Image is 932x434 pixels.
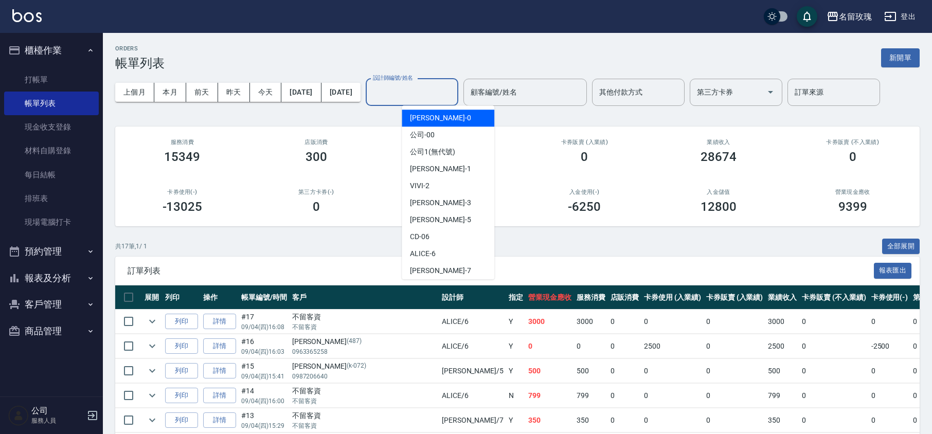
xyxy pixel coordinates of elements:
[526,384,574,408] td: 799
[241,322,287,332] p: 09/04 (四) 16:08
[115,83,154,102] button: 上個月
[145,412,160,428] button: expand row
[530,189,639,195] h2: 入金使用(-)
[704,408,766,432] td: 0
[290,285,439,310] th: 客戶
[704,359,766,383] td: 0
[799,359,868,383] td: 0
[31,406,84,416] h5: 公司
[765,310,799,334] td: 3000
[292,312,437,322] div: 不留客資
[128,189,237,195] h2: 卡券使用(-)
[526,285,574,310] th: 營業現金應收
[4,68,99,92] a: 打帳單
[506,384,526,408] td: N
[410,231,429,242] span: CD -06
[410,164,471,174] span: [PERSON_NAME] -1
[880,7,920,26] button: 登出
[869,408,911,432] td: 0
[869,384,911,408] td: 0
[765,384,799,408] td: 799
[869,334,911,358] td: -2500
[574,359,608,383] td: 500
[869,310,911,334] td: 0
[526,408,574,432] td: 350
[292,421,437,430] p: 不留客資
[874,263,912,279] button: 報表匯出
[439,310,506,334] td: ALICE /6
[203,314,236,330] a: 詳情
[664,139,774,146] h2: 業績收入
[281,83,321,102] button: [DATE]
[239,334,290,358] td: #16
[154,83,186,102] button: 本月
[292,372,437,381] p: 0987206640
[839,10,872,23] div: 名留玫瑰
[128,266,874,276] span: 訂單列表
[262,189,371,195] h2: 第三方卡券(-)
[292,410,437,421] div: 不留客資
[203,363,236,379] a: 詳情
[526,334,574,358] td: 0
[762,84,779,100] button: Open
[765,408,799,432] td: 350
[410,180,429,191] span: VIVI -2
[292,386,437,396] div: 不留客資
[506,334,526,358] td: Y
[4,139,99,162] a: 材料自購登錄
[410,113,471,123] span: [PERSON_NAME] -0
[799,384,868,408] td: 0
[410,147,455,157] span: 公司1 (無代號)
[163,200,203,214] h3: -13025
[526,310,574,334] td: 3000
[145,363,160,378] button: expand row
[410,130,435,140] span: 公司 -00
[439,334,506,358] td: ALICE /6
[128,139,237,146] h3: 服務消費
[4,115,99,139] a: 現金收支登錄
[799,408,868,432] td: 0
[641,334,704,358] td: 2500
[608,384,642,408] td: 0
[239,359,290,383] td: #15
[530,139,639,146] h2: 卡券販賣 (入業績)
[410,248,436,259] span: ALICE -6
[439,408,506,432] td: [PERSON_NAME] /7
[241,372,287,381] p: 09/04 (四) 15:41
[347,336,362,347] p: (487)
[4,210,99,234] a: 現場電腦打卡
[4,265,99,292] button: 報表及分析
[765,285,799,310] th: 業績收入
[701,150,737,164] h3: 28674
[641,408,704,432] td: 0
[313,200,320,214] h3: 0
[410,214,471,225] span: [PERSON_NAME] -5
[439,359,506,383] td: [PERSON_NAME] /5
[704,384,766,408] td: 0
[608,285,642,310] th: 店販消費
[165,363,198,379] button: 列印
[203,388,236,404] a: 詳情
[608,408,642,432] td: 0
[869,285,911,310] th: 卡券使用(-)
[239,384,290,408] td: #14
[797,6,817,27] button: save
[506,359,526,383] td: Y
[201,285,239,310] th: 操作
[526,359,574,383] td: 500
[799,285,868,310] th: 卡券販賣 (不入業績)
[4,37,99,64] button: 櫃檯作業
[165,338,198,354] button: 列印
[608,334,642,358] td: 0
[574,408,608,432] td: 350
[506,408,526,432] td: Y
[506,285,526,310] th: 指定
[239,285,290,310] th: 帳單編號/時間
[4,92,99,115] a: 帳單列表
[798,139,907,146] h2: 卡券販賣 (不入業績)
[241,421,287,430] p: 09/04 (四) 15:29
[874,265,912,275] a: 報表匯出
[641,285,704,310] th: 卡券使用 (入業績)
[410,265,471,276] span: [PERSON_NAME] -7
[347,361,366,372] p: (k-072)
